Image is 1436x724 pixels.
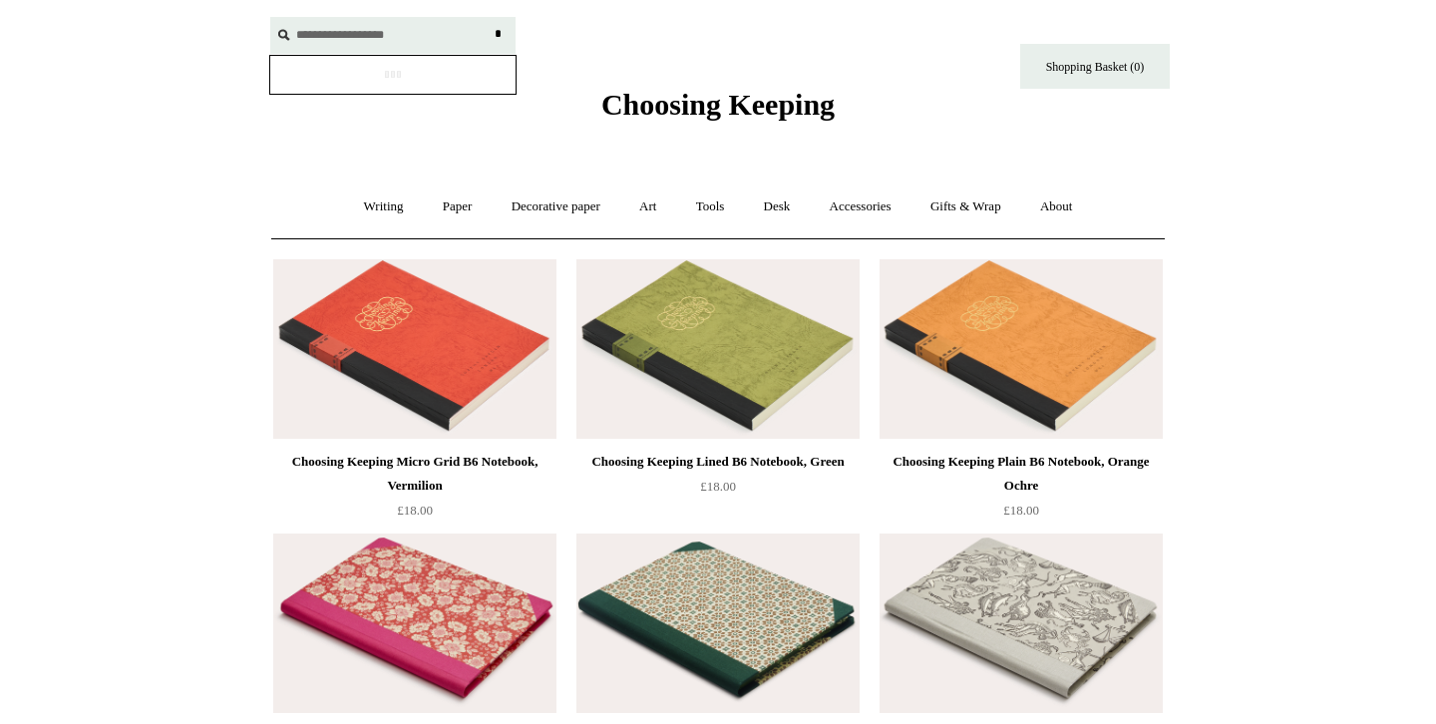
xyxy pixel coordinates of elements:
[1020,44,1170,89] a: Shopping Basket (0)
[576,259,860,439] img: Choosing Keeping Lined B6 Notebook, Green
[273,450,556,532] a: Choosing Keeping Micro Grid B6 Notebook, Vermilion £18.00
[273,259,556,439] a: Choosing Keeping Micro Grid B6 Notebook, Vermilion Choosing Keeping Micro Grid B6 Notebook, Vermi...
[880,259,1163,439] img: Choosing Keeping Plain B6 Notebook, Orange Ochre
[576,450,860,532] a: Choosing Keeping Lined B6 Notebook, Green £18.00
[601,104,835,118] a: Choosing Keeping
[700,479,736,494] span: £18.00
[273,259,556,439] img: Choosing Keeping Micro Grid B6 Notebook, Vermilion
[278,450,551,498] div: Choosing Keeping Micro Grid B6 Notebook, Vermilion
[621,181,674,233] a: Art
[1022,181,1091,233] a: About
[346,181,422,233] a: Writing
[880,259,1163,439] a: Choosing Keeping Plain B6 Notebook, Orange Ochre Choosing Keeping Plain B6 Notebook, Orange Ochre
[576,534,860,713] a: Hardback "Composition Ledger" Notebook, Floral Tile Hardback "Composition Ledger" Notebook, Flora...
[397,503,433,518] span: £18.00
[581,450,855,474] div: Choosing Keeping Lined B6 Notebook, Green
[1003,503,1039,518] span: £18.00
[880,534,1163,713] a: Hardback "Composition Ledger" Notebook, Zodiac Hardback "Composition Ledger" Notebook, Zodiac
[746,181,809,233] a: Desk
[273,534,556,713] img: Hardback "Composition Ledger" Notebook, Post-War Floral
[912,181,1019,233] a: Gifts & Wrap
[812,181,909,233] a: Accessories
[576,534,860,713] img: Hardback "Composition Ledger" Notebook, Floral Tile
[880,534,1163,713] img: Hardback "Composition Ledger" Notebook, Zodiac
[678,181,743,233] a: Tools
[885,450,1158,498] div: Choosing Keeping Plain B6 Notebook, Orange Ochre
[494,181,618,233] a: Decorative paper
[273,534,556,713] a: Hardback "Composition Ledger" Notebook, Post-War Floral Hardback "Composition Ledger" Notebook, P...
[425,181,491,233] a: Paper
[576,259,860,439] a: Choosing Keeping Lined B6 Notebook, Green Choosing Keeping Lined B6 Notebook, Green
[601,88,835,121] span: Choosing Keeping
[880,450,1163,532] a: Choosing Keeping Plain B6 Notebook, Orange Ochre £18.00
